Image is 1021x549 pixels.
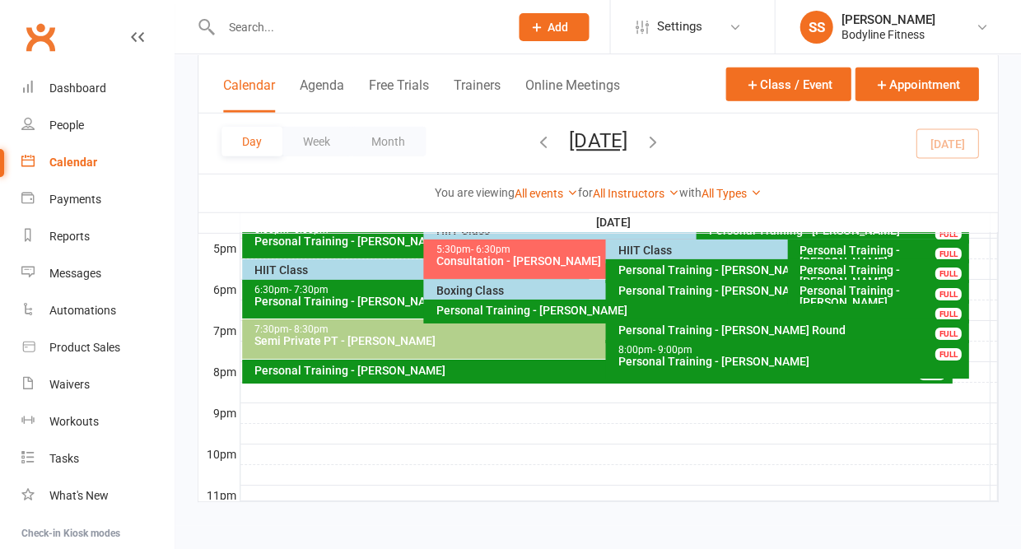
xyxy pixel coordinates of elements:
[515,187,578,200] a: All events
[935,288,961,300] div: FULL
[240,212,990,233] th: [DATE]
[435,285,767,296] div: Boxing Class
[935,248,961,260] div: FULL
[49,156,97,169] div: Calendar
[49,119,84,132] div: People
[935,308,961,320] div: FULL
[300,77,344,113] button: Agenda
[289,284,329,295] span: - 7:30pm
[679,186,702,199] strong: with
[617,356,965,367] div: Personal Training - [PERSON_NAME]
[652,344,692,356] span: - 9:00pm
[351,127,426,156] button: Month
[198,485,240,505] th: 11pm
[216,16,497,39] input: Search...
[254,264,585,276] div: HIIT Class
[49,81,106,95] div: Dashboard
[223,77,275,113] button: Calendar
[593,187,679,200] a: All Instructors
[519,13,589,41] button: Add
[548,21,568,34] span: Add
[198,320,240,341] th: 7pm
[21,70,174,107] a: Dashboard
[254,295,585,307] div: Personal Training - [PERSON_NAME]
[49,341,120,354] div: Product Sales
[49,378,90,391] div: Waivers
[435,255,767,267] div: Consultation - [PERSON_NAME]
[435,305,965,316] div: Personal Training - [PERSON_NAME]
[198,238,240,258] th: 5pm
[617,345,965,356] div: 8:00pm
[935,328,961,340] div: FULL
[800,11,832,44] div: SS
[254,335,949,347] div: Semi Private PT - [PERSON_NAME]
[725,67,851,101] button: Class / Event
[935,348,961,361] div: FULL
[21,440,174,477] a: Tasks
[578,186,593,199] strong: for
[656,8,702,45] span: Settings
[470,244,510,255] span: - 6:30pm
[282,127,351,156] button: Week
[21,181,174,218] a: Payments
[20,16,61,58] a: Clubworx
[21,403,174,440] a: Workouts
[841,12,935,27] div: [PERSON_NAME]
[617,285,949,296] div: Personal Training - [PERSON_NAME] [PERSON_NAME]
[198,279,240,300] th: 6pm
[198,361,240,382] th: 8pm
[21,255,174,292] a: Messages
[855,67,978,101] button: Appointment
[454,77,501,113] button: Trainers
[49,267,101,280] div: Messages
[841,27,935,42] div: Bodyline Fitness
[289,323,329,335] span: - 8:30pm
[49,452,79,465] div: Tasks
[21,218,174,255] a: Reports
[707,225,965,236] div: Personal Training - [PERSON_NAME]
[198,402,240,423] th: 9pm
[525,77,619,113] button: Online Meetings
[799,244,966,268] div: Personal Training - [PERSON_NAME]
[254,235,585,247] div: Personal Training - [PERSON_NAME]
[254,324,949,335] div: 7:30pm
[198,444,240,464] th: 10pm
[254,285,585,295] div: 6:30pm
[49,193,101,206] div: Payments
[49,304,116,317] div: Automations
[435,186,515,199] strong: You are viewing
[21,366,174,403] a: Waivers
[369,77,429,113] button: Free Trials
[49,489,109,502] div: What's New
[799,285,966,308] div: Personal Training - [PERSON_NAME]
[49,415,99,428] div: Workouts
[702,187,762,200] a: All Types
[21,144,174,181] a: Calendar
[935,228,961,240] div: FULL
[254,365,949,376] div: Personal Training - [PERSON_NAME]
[221,127,282,156] button: Day
[569,129,627,152] button: [DATE]
[617,324,965,336] div: Personal Training - [PERSON_NAME] Round
[435,244,767,255] div: 5:30pm
[21,107,174,144] a: People
[21,292,174,329] a: Automations
[935,268,961,280] div: FULL
[799,264,966,287] div: Personal Training - [PERSON_NAME]
[21,477,174,514] a: What's New
[49,230,90,243] div: Reports
[617,264,949,276] div: Personal Training - [PERSON_NAME]
[21,329,174,366] a: Product Sales
[617,244,949,256] div: HIIT Class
